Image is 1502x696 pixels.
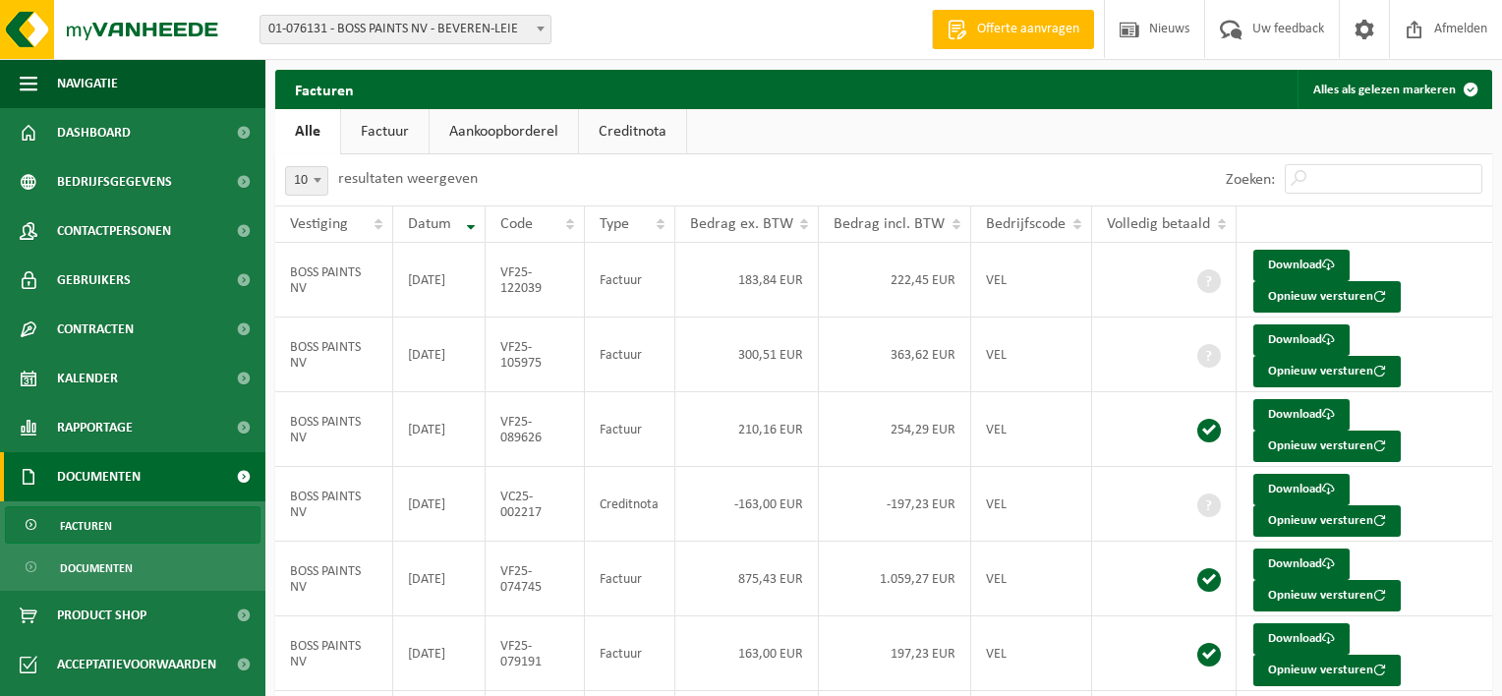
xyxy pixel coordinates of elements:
td: [DATE] [393,467,486,542]
span: Offerte aanvragen [972,20,1084,39]
td: Creditnota [585,467,675,542]
td: BOSS PAINTS NV [275,467,393,542]
button: Opnieuw versturen [1253,505,1401,537]
span: Bedrag incl. BTW [834,216,945,232]
td: 300,51 EUR [675,318,820,392]
a: Documenten [5,549,260,586]
td: 1.059,27 EUR [819,542,971,616]
span: Code [500,216,533,232]
td: VF25-122039 [486,243,585,318]
td: VEL [971,243,1092,318]
button: Alles als gelezen markeren [1298,70,1490,109]
td: Factuur [585,542,675,616]
a: Alle [275,109,340,154]
a: Download [1253,549,1350,580]
td: VEL [971,392,1092,467]
td: VF25-105975 [486,318,585,392]
td: BOSS PAINTS NV [275,616,393,691]
span: Contactpersonen [57,206,171,256]
button: Opnieuw versturen [1253,356,1401,387]
span: Volledig betaald [1107,216,1210,232]
td: BOSS PAINTS NV [275,318,393,392]
td: VF25-074745 [486,542,585,616]
td: 363,62 EUR [819,318,971,392]
td: 197,23 EUR [819,616,971,691]
span: Gebruikers [57,256,131,305]
a: Download [1253,324,1350,356]
td: -197,23 EUR [819,467,971,542]
td: 222,45 EUR [819,243,971,318]
span: Dashboard [57,108,131,157]
span: Navigatie [57,59,118,108]
span: Datum [408,216,451,232]
label: resultaten weergeven [338,171,478,187]
a: Factuur [341,109,429,154]
td: 210,16 EUR [675,392,820,467]
td: [DATE] [393,318,486,392]
td: [DATE] [393,616,486,691]
td: Factuur [585,392,675,467]
span: Contracten [57,305,134,354]
td: VC25-002217 [486,467,585,542]
td: [DATE] [393,243,486,318]
span: Documenten [57,452,141,501]
td: Factuur [585,243,675,318]
a: Aankoopborderel [430,109,578,154]
td: VEL [971,542,1092,616]
td: VF25-089626 [486,392,585,467]
a: Offerte aanvragen [932,10,1094,49]
td: BOSS PAINTS NV [275,392,393,467]
span: Kalender [57,354,118,403]
td: Factuur [585,616,675,691]
span: 10 [286,167,327,195]
span: Documenten [60,550,133,587]
td: VEL [971,467,1092,542]
a: Download [1253,623,1350,655]
td: Factuur [585,318,675,392]
td: VF25-079191 [486,616,585,691]
td: [DATE] [393,542,486,616]
td: BOSS PAINTS NV [275,542,393,616]
a: Download [1253,250,1350,281]
label: Zoeken: [1226,172,1275,188]
span: 01-076131 - BOSS PAINTS NV - BEVEREN-LEIE [260,16,550,43]
a: Download [1253,399,1350,431]
td: VEL [971,616,1092,691]
a: Facturen [5,506,260,544]
a: Download [1253,474,1350,505]
td: [DATE] [393,392,486,467]
span: Product Shop [57,591,146,640]
td: 254,29 EUR [819,392,971,467]
button: Opnieuw versturen [1253,281,1401,313]
span: Bedrijfscode [986,216,1066,232]
span: Vestiging [290,216,348,232]
a: Creditnota [579,109,686,154]
td: BOSS PAINTS NV [275,243,393,318]
span: Acceptatievoorwaarden [57,640,216,689]
td: 183,84 EUR [675,243,820,318]
span: Facturen [60,507,112,545]
span: 01-076131 - BOSS PAINTS NV - BEVEREN-LEIE [260,15,551,44]
td: -163,00 EUR [675,467,820,542]
td: 875,43 EUR [675,542,820,616]
span: 10 [285,166,328,196]
h2: Facturen [275,70,374,108]
button: Opnieuw versturen [1253,431,1401,462]
td: 163,00 EUR [675,616,820,691]
button: Opnieuw versturen [1253,580,1401,611]
td: VEL [971,318,1092,392]
span: Type [600,216,629,232]
span: Bedrijfsgegevens [57,157,172,206]
button: Opnieuw versturen [1253,655,1401,686]
span: Bedrag ex. BTW [690,216,793,232]
span: Rapportage [57,403,133,452]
